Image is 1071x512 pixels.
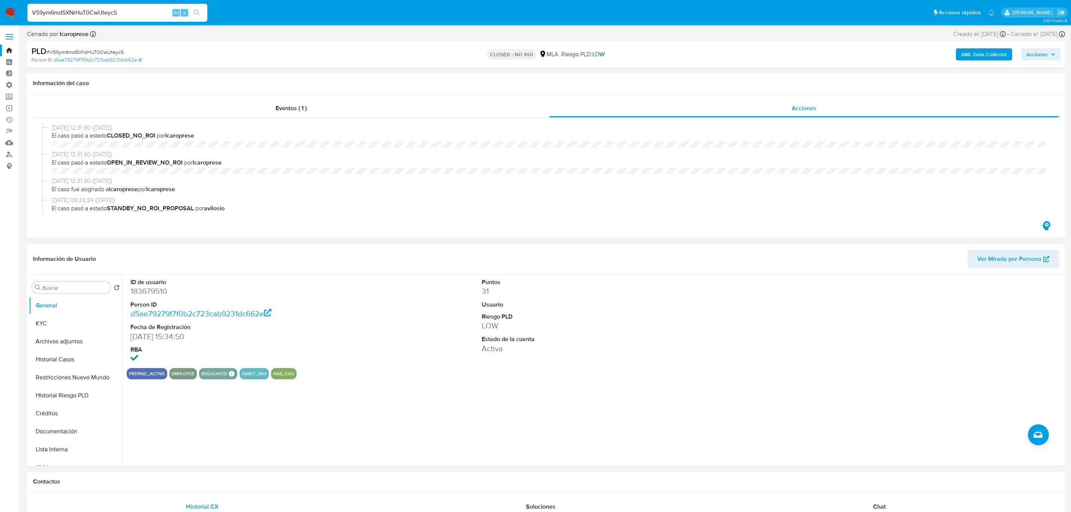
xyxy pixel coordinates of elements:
button: has_cvu [273,372,294,375]
span: Cerrado por [27,30,88,38]
span: El caso pasó a estado por [52,204,1047,213]
button: employee [172,372,195,375]
p: CLOSED - NO ROI [487,49,536,60]
b: AML Data Collector [961,48,1007,60]
span: LOW [592,50,605,58]
dd: 183679510 [130,286,357,296]
button: Acciones [1021,48,1061,60]
dt: Puntos [482,278,709,286]
button: Documentación [29,422,123,440]
span: Riesgo PLD: [561,50,605,58]
dd: Activa [482,343,709,354]
button: CVU [29,458,123,476]
a: d5ae79279f7f0b2c723cab9231dc662e [54,57,142,63]
dd: LOW [482,320,709,331]
dt: Estado de la cuenta [482,335,709,343]
dt: Person ID [130,301,357,309]
button: Historial Casos [29,350,123,368]
button: Restricciones Nuevo Mundo [29,368,123,386]
button: Volver al orden por defecto [114,284,120,293]
span: s [183,9,186,16]
b: OPEN_IN_REVIEW_NO_ROI [107,158,183,167]
button: search-icon [189,7,204,18]
span: [DATE] 09:33:34 ([DATE]) [52,196,1047,204]
b: Person ID [31,57,52,63]
b: lcaroprese [193,158,222,167]
b: STANDBY_NO_ROI_PROPOSAL [107,204,194,213]
h1: Información del caso [33,79,1059,87]
span: Eventos ( 1 ) [276,104,307,112]
button: Lista Interna [29,440,123,458]
button: Historial Riesgo PLD [29,386,123,404]
dt: Riesgo PLD [482,313,709,321]
span: [DATE] 12:31:30 ([DATE]) [52,124,1047,132]
b: lcaroprese [165,131,194,140]
button: asset_ars [242,372,267,375]
button: General [29,296,123,314]
span: [DATE] 12:31:30 ([DATE]) [52,177,1047,185]
button: AML Data Collector [956,48,1012,60]
span: El caso pasó a estado por [52,132,1047,140]
span: Chat [873,502,886,511]
b: PLD [31,45,46,57]
button: Créditos [29,404,123,422]
b: CLOSED_NO_ROI [107,131,155,140]
dt: Usuario [482,301,709,309]
input: Buscar usuario o caso... [27,8,207,18]
span: Acciones [1026,48,1048,60]
span: El caso fue asignado a por [52,185,1047,193]
span: [DATE] 12:31:30 ([DATE]) [52,150,1047,159]
b: avilosio [204,204,225,213]
a: d5ae79279f7f0b2c723cab9231dc662e [130,308,272,319]
dt: Fecha de Registración [130,323,357,331]
span: Acciones [792,104,816,112]
h1: Contactos [33,478,1059,485]
span: Soluciones [526,502,556,511]
dd: [DATE] 15:34:50 [130,331,357,342]
button: Ver Mirada por Persona [968,250,1059,268]
span: Accesos rápidos [939,9,981,16]
dd: 31 [482,286,709,296]
button: Archivos adjuntos [29,332,123,350]
b: lcaroprese [58,30,88,38]
span: - [1007,30,1009,38]
button: Buscar [35,284,41,290]
dt: RBA [130,346,357,354]
h1: Información de Usuario [33,255,96,263]
input: Buscar [42,284,108,291]
a: Notificaciones [988,9,995,16]
b: lcaroprese [109,185,138,193]
span: Historial CX [186,502,219,511]
b: lcaroprese [146,185,175,193]
button: KYC [29,314,123,332]
span: Alt [173,9,179,16]
button: regulated [201,372,227,375]
span: El caso pasó a estado por [52,159,1047,167]
span: # V59ym6md5XNrHuT0CwUteycS [46,48,124,56]
div: MLA [539,50,558,58]
div: Cerrado el: [DATE] [1011,30,1065,38]
dt: ID de usuario [130,278,357,286]
span: Ver Mirada por Persona [977,250,1041,268]
div: Creado el: [DATE] [953,30,1006,38]
button: prepaid_active [129,372,165,375]
a: Salir [1058,9,1065,16]
p: ludmila.lanatti@mercadolibre.com [1013,9,1055,16]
